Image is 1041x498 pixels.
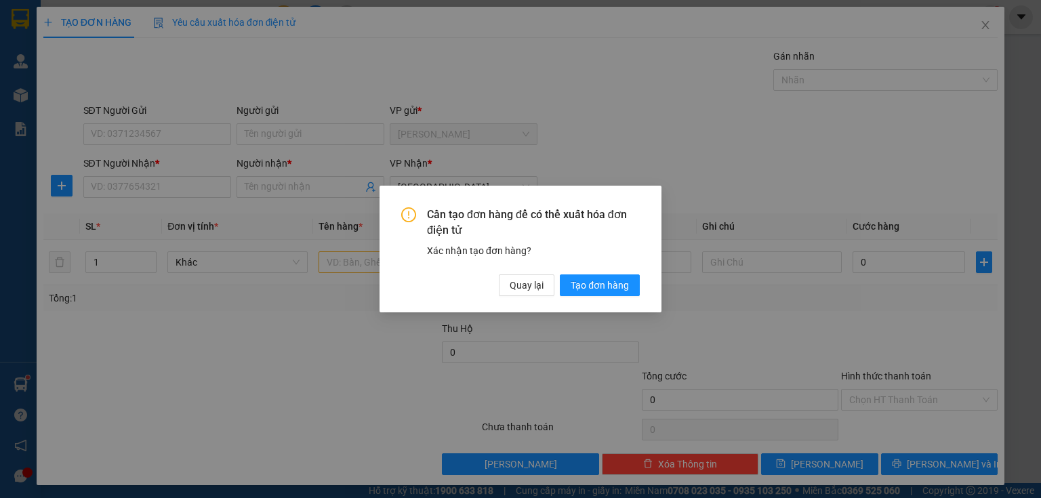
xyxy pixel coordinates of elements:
[401,207,416,222] span: exclamation-circle
[510,278,544,293] span: Quay lại
[571,278,629,293] span: Tạo đơn hàng
[427,243,640,258] div: Xác nhận tạo đơn hàng?
[499,274,554,296] button: Quay lại
[560,274,640,296] button: Tạo đơn hàng
[427,207,640,238] span: Cần tạo đơn hàng để có thể xuất hóa đơn điện tử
